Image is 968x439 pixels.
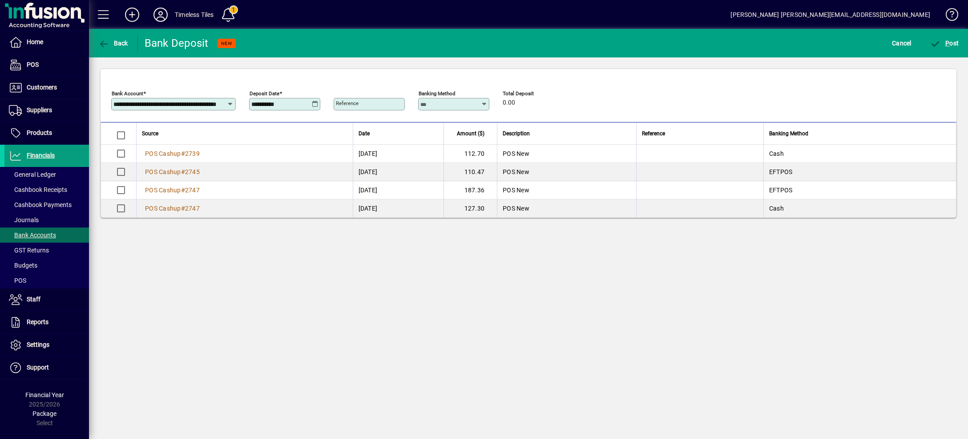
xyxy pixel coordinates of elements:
span: # [181,150,185,157]
span: POS Cashup [145,187,181,194]
span: Reports [27,318,48,325]
td: [DATE] [353,199,444,217]
div: Timeless Tiles [175,8,214,22]
span: Source [142,129,158,138]
span: Cancel [892,36,912,50]
a: POS Cashup#2745 [142,167,203,177]
button: Add [118,7,146,23]
button: Post [928,35,961,51]
span: # [181,187,185,194]
span: POS New [503,187,529,194]
mat-label: Reference [336,100,359,106]
span: Journals [9,216,39,224]
span: POS Cashup [145,168,181,175]
span: Total Deposit [503,91,556,97]
td: [DATE] [353,163,444,181]
div: Banking Method [769,129,945,138]
span: Bank Accounts [9,232,56,239]
a: Products [4,122,89,144]
mat-label: Banking Method [419,90,456,97]
mat-label: Deposit Date [250,90,279,97]
a: POS [4,273,89,288]
span: # [181,168,185,175]
a: POS Cashup#2739 [142,149,203,159]
span: 2745 [185,168,200,175]
app-page-header-button: Back [89,35,138,51]
span: Date [359,129,370,138]
span: Products [27,129,52,136]
span: Cash [769,150,784,157]
td: 187.36 [444,181,497,199]
span: Staff [27,296,40,303]
span: Cash [769,205,784,212]
span: POS Cashup [145,205,181,212]
a: Budgets [4,258,89,273]
td: 110.47 [444,163,497,181]
td: 112.70 [444,145,497,163]
span: Support [27,364,49,371]
span: POS New [503,150,529,157]
a: Bank Accounts [4,228,89,243]
button: Back [96,35,130,51]
td: [DATE] [353,145,444,163]
a: Cashbook Receipts [4,182,89,197]
a: Suppliers [4,99,89,122]
span: Budgets [9,262,37,269]
div: Description [503,129,631,138]
td: [DATE] [353,181,444,199]
a: GST Returns [4,243,89,258]
div: Date [359,129,439,138]
div: Amount ($) [449,129,492,138]
a: Knowledge Base [939,2,957,31]
span: Settings [27,341,49,348]
span: Amount ($) [457,129,484,138]
span: Description [503,129,530,138]
span: ost [930,40,959,47]
a: Customers [4,77,89,99]
a: Staff [4,289,89,311]
span: 2747 [185,205,200,212]
span: Financials [27,152,55,159]
span: POS Cashup [145,150,181,157]
a: POS Cashup#2747 [142,185,203,195]
span: POS [9,277,26,284]
td: 127.30 [444,199,497,217]
span: POS [27,61,39,68]
span: GST Returns [9,247,49,254]
span: EFTPOS [769,168,793,175]
span: Suppliers [27,106,52,114]
div: Source [142,129,347,138]
mat-label: Bank Account [112,90,143,97]
span: Customers [27,84,57,91]
span: Reference [642,129,665,138]
button: Cancel [890,35,914,51]
span: 0.00 [503,99,515,106]
a: POS [4,54,89,76]
a: POS Cashup#2747 [142,203,203,213]
a: Support [4,357,89,379]
span: Cashbook Payments [9,201,72,208]
a: Cashbook Payments [4,197,89,212]
span: NEW [221,41,232,46]
span: Home [27,38,43,45]
span: POS New [503,168,529,175]
span: General Ledger [9,171,56,178]
span: # [181,205,185,212]
div: [PERSON_NAME] [PERSON_NAME][EMAIL_ADDRESS][DOMAIN_NAME] [730,8,930,22]
span: Financial Year [25,391,64,398]
button: Profile [146,7,175,23]
span: 2747 [185,187,200,194]
span: Package [32,410,56,417]
span: EFTPOS [769,187,793,194]
a: Journals [4,212,89,228]
div: Reference [642,129,758,138]
div: Bank Deposit [145,36,209,50]
span: POS New [503,205,529,212]
span: Banking Method [769,129,808,138]
span: Cashbook Receipts [9,186,67,193]
a: General Ledger [4,167,89,182]
span: P [945,40,949,47]
a: Home [4,31,89,53]
a: Reports [4,311,89,333]
span: 2739 [185,150,200,157]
